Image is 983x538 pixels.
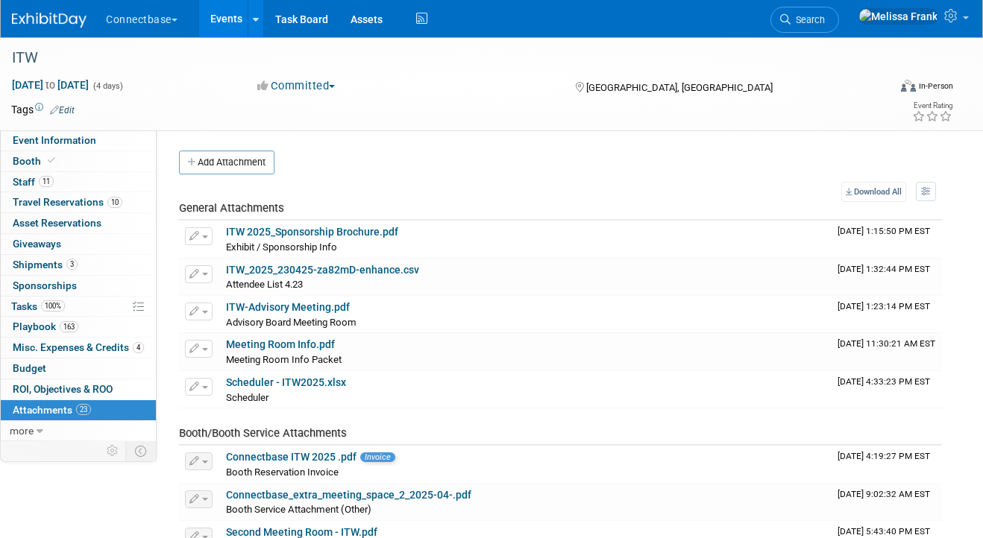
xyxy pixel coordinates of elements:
span: General Attachments [179,201,284,215]
img: Melissa Frank [858,8,938,25]
span: Invoice [360,452,395,462]
a: Edit [50,105,75,115]
span: Upload Timestamp [838,264,930,274]
a: more [1,421,156,441]
span: Giveaways [13,238,61,250]
a: Connectbase_extra_meeting_space_2_2025-04-.pdf [226,489,471,501]
a: Asset Reservations [1,213,156,233]
span: 4 [133,342,144,353]
a: Connectbase ITW 2025 .pdf [226,451,357,463]
span: Misc. Expenses & Credits [13,341,144,353]
div: Event Format [815,77,954,100]
td: Upload Timestamp [832,221,942,258]
span: [DATE] [DATE] [11,78,89,92]
a: Booth [1,151,156,171]
div: In-Person [918,80,953,92]
i: Booth reservation complete [48,156,55,165]
span: Upload Timestamp [838,338,935,349]
span: ROI, Objectives & ROO [13,383,113,395]
a: Sponsorships [1,276,156,296]
span: Upload Timestamp [838,301,930,311]
span: Booth/Booth Service Attachments [179,426,347,440]
img: ExhibitDay [12,13,87,28]
span: Sponsorships [13,279,77,291]
span: Travel Reservations [13,196,122,208]
a: ROI, Objectives & ROO [1,379,156,399]
span: Upload Timestamp [838,226,930,236]
a: Meeting Room Info.pdf [226,338,335,350]
span: Exhibit / Sponsorship Info [226,241,337,253]
span: Upload Timestamp [838,526,930,537]
span: 163 [60,321,78,332]
span: 100% [41,300,65,311]
a: Giveaways [1,234,156,254]
span: Search [791,14,825,25]
span: Budget [13,362,46,374]
button: Committed [252,78,341,94]
a: Second Meeting Room - ITW.pdf [226,526,377,538]
td: Upload Timestamp [832,446,942,483]
span: Shipments [13,259,78,270]
span: Upload Timestamp [838,451,930,461]
a: Misc. Expenses & Credits4 [1,338,156,358]
a: ITW_2025_230425-za82mD-enhance.csv [226,264,419,276]
a: Playbook163 [1,317,156,337]
span: Meeting Room Info Packet [226,354,342,365]
td: Upload Timestamp [832,484,942,521]
a: Tasks100% [1,297,156,317]
span: 23 [76,404,91,415]
span: 3 [66,259,78,270]
a: Attachments23 [1,400,156,420]
span: Attendee List 4.23 [226,279,303,290]
span: Scheduler [226,392,268,403]
span: Upload Timestamp [838,376,930,387]
a: Staff11 [1,172,156,192]
button: Add Attachment [179,151,274,174]
a: ITW 2025_Sponsorship Brochure.pdf [226,226,398,238]
td: Upload Timestamp [832,259,942,296]
a: ITW-Advisory Meeting.pdf [226,301,350,313]
span: 10 [107,197,122,208]
td: Toggle Event Tabs [126,441,157,461]
span: Asset Reservations [13,217,101,229]
a: Travel Reservations10 [1,192,156,212]
a: Search [770,7,839,33]
span: Attachments [13,404,91,416]
div: Event Rating [912,102,952,110]
td: Personalize Event Tab Strip [100,441,126,461]
a: Event Information [1,130,156,151]
span: Advisory Board Meeting Room [226,317,357,328]
td: Upload Timestamp [832,333,942,370]
a: Shipments3 [1,255,156,275]
span: Event Information [13,134,96,146]
div: ITW [7,45,873,72]
td: Upload Timestamp [832,296,942,333]
span: more [10,425,34,437]
img: Format-Inperson.png [901,80,916,92]
span: 11 [39,176,54,187]
span: Upload Timestamp [838,489,930,499]
td: Tags [11,102,75,117]
span: (4 days) [92,81,123,91]
span: [GEOGRAPHIC_DATA], [GEOGRAPHIC_DATA] [586,82,773,93]
a: Download All [841,182,906,202]
span: Staff [13,176,54,188]
span: Booth Reservation Invoice [226,466,339,478]
td: Upload Timestamp [832,371,942,408]
span: Booth [13,155,58,167]
span: Playbook [13,320,78,332]
a: Budget [1,358,156,379]
a: Scheduler - ITW2025.xlsx [226,376,346,388]
span: to [43,79,57,91]
span: Booth Service Attachment (Other) [226,504,371,515]
span: Tasks [11,300,65,312]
